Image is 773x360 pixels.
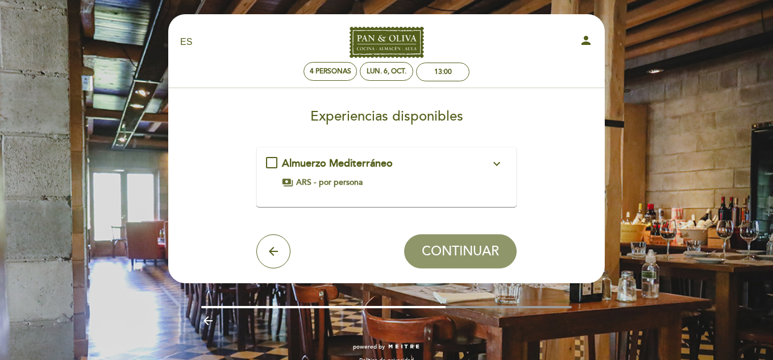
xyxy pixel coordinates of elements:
button: arrow_back [256,234,290,268]
span: ARS - [296,177,316,188]
span: 4 personas [310,67,351,76]
span: CONTINUAR [422,243,499,259]
a: powered by [353,343,420,351]
a: Pan & Oliva [315,27,458,58]
span: Experiencias disponibles [310,108,463,125]
i: arrow_backward [201,314,215,328]
span: por persona [319,177,363,188]
button: CONTINUAR [404,234,517,268]
span: payments [282,177,293,188]
div: 13:00 [434,68,452,76]
img: MEITRE [388,344,420,350]
button: expand_more [487,156,507,171]
i: arrow_back [267,245,280,258]
i: person [579,34,593,47]
div: lun. 6, oct. [367,67,406,76]
md-checkbox: Almuerzo Mediterráneo expand_less PAN y OLIVA es la casa de ZUELO, es el restaurant en el que cel... [266,156,508,188]
span: Almuerzo Mediterráneo [282,157,393,169]
button: person [579,34,593,51]
span: powered by [353,343,385,351]
i: expand_more [490,157,504,171]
